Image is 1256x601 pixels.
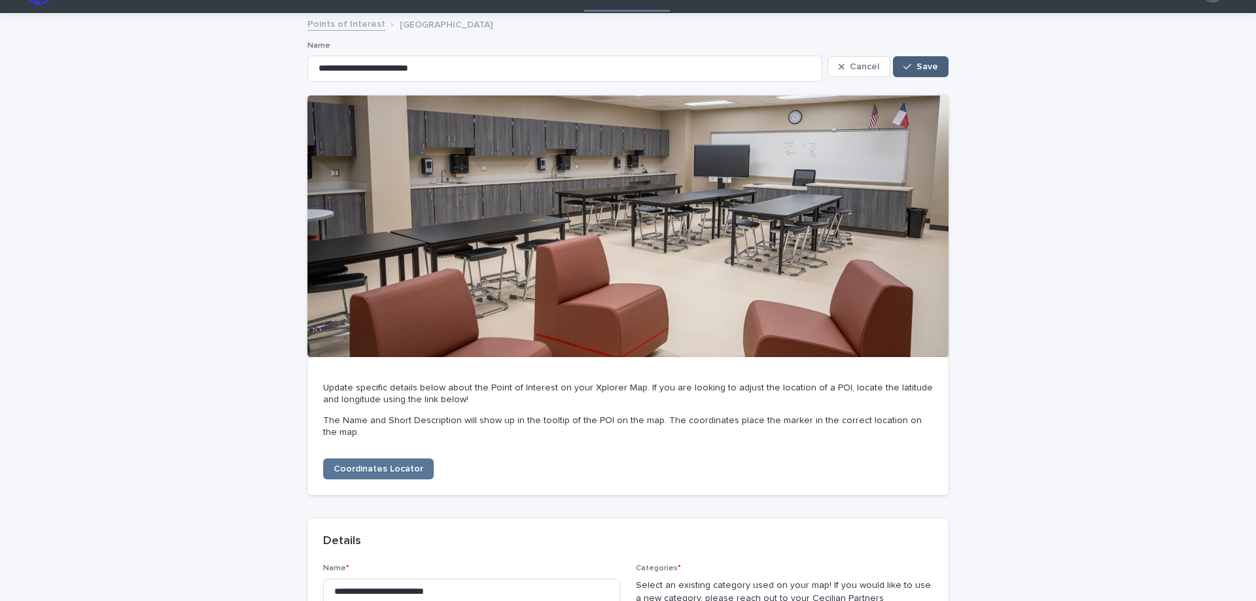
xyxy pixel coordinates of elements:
a: Coordinates Locator [323,458,434,479]
button: Cancel [828,56,890,77]
p: The Name and Short Description will show up in the tooltip of the POI on the map. The coordinates... [323,415,933,438]
span: Save [916,62,938,71]
span: Name [307,42,330,50]
p: Update specific details below about the Point of Interest on your Xplorer Map. If you are looking... [323,382,933,405]
span: Cancel [850,62,879,71]
button: Save [893,56,949,77]
span: Coordinates Locator [334,464,423,473]
span: Categories [636,564,681,572]
span: Name [323,564,349,572]
p: [GEOGRAPHIC_DATA] [400,16,493,31]
h2: Details [323,534,361,549]
a: Points of Interest [307,16,385,31]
